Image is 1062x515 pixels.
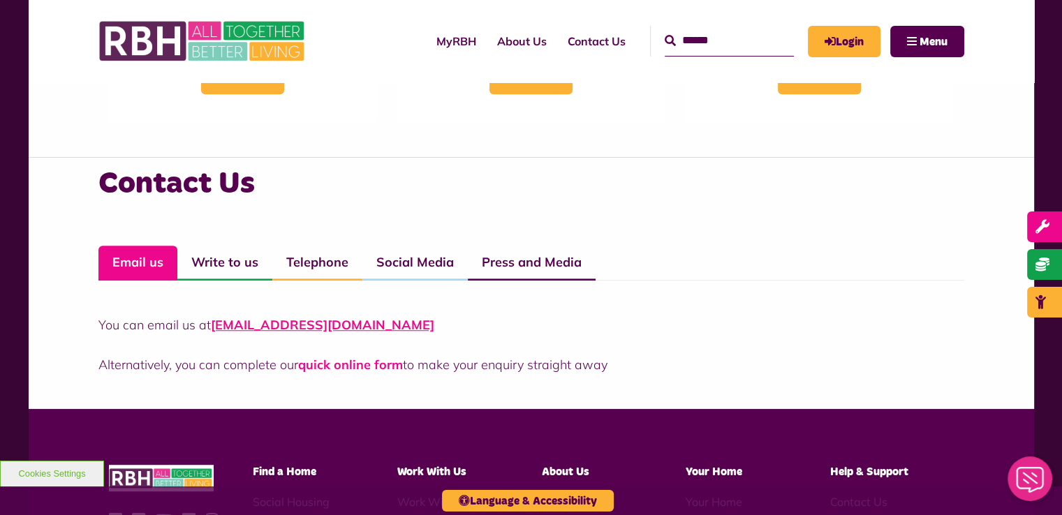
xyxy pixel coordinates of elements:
[177,246,272,281] a: Write to us
[468,246,596,281] a: Press and Media
[426,22,487,60] a: MyRBH
[253,466,316,477] span: Find a Home
[999,452,1062,515] iframe: Netcall Web Assistant for live chat
[298,357,403,373] a: quick online form
[920,36,947,47] span: Menu
[362,246,468,281] a: Social Media
[890,26,964,57] button: Navigation
[98,246,177,281] a: Email us
[98,164,964,204] h3: Contact Us
[98,14,308,68] img: RBH
[830,466,908,477] span: Help & Support
[541,466,589,477] span: About Us
[686,466,742,477] span: Your Home
[397,466,466,477] span: Work With Us
[272,246,362,281] a: Telephone
[98,355,964,374] p: Alternatively, you can complete our to make your enquiry straight away
[808,26,880,57] a: MyRBH
[665,26,794,56] input: Search
[211,317,434,333] a: [EMAIL_ADDRESS][DOMAIN_NAME]
[109,465,214,492] img: RBH
[557,22,636,60] a: Contact Us
[98,315,964,334] p: You can email us at
[487,22,557,60] a: About Us
[442,490,614,512] button: Language & Accessibility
